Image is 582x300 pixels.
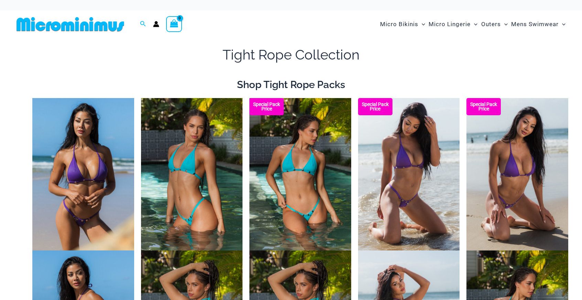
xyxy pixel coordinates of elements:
[377,13,568,36] nav: Site Navigation
[14,17,127,32] img: MM SHOP LOGO FLAT
[32,98,134,250] img: Tight Rope Grape 319 Tri Top 4212 Micro Bottom 05
[479,14,509,35] a: OutersMenu ToggleMenu Toggle
[481,15,501,33] span: Outers
[429,15,471,33] span: Micro Lingerie
[466,98,568,250] img: Tight Rope Grape 319 Tri Top 4212 Micro Bottom 01
[559,15,565,33] span: Menu Toggle
[140,20,146,29] a: Search icon link
[166,16,182,32] a: View Shopping Cart, empty
[511,15,559,33] span: Mens Swimwear
[249,102,284,111] b: Special Pack Price
[509,14,567,35] a: Mens SwimwearMenu ToggleMenu Toggle
[418,15,425,33] span: Menu Toggle
[501,15,508,33] span: Menu Toggle
[427,14,479,35] a: Micro LingerieMenu ToggleMenu Toggle
[249,98,351,250] img: Tight Rope Turquoise 319 Tri Top 4228 Thong Bottom 02
[466,102,501,111] b: Special Pack Price
[141,98,243,250] img: Tight Rope Turquoise 319 Tri Top 4228 Thong Bottom 03
[358,102,392,111] b: Special Pack Price
[471,15,477,33] span: Menu Toggle
[378,14,427,35] a: Micro BikinisMenu ToggleMenu Toggle
[153,21,159,27] a: Account icon link
[14,78,568,91] h2: Shop Tight Rope Packs
[358,98,460,250] img: Tight Rope Grape 319 Tri Top 4212 Micro Bottom 02
[380,15,418,33] span: Micro Bikinis
[14,45,568,64] h1: Tight Rope Collection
